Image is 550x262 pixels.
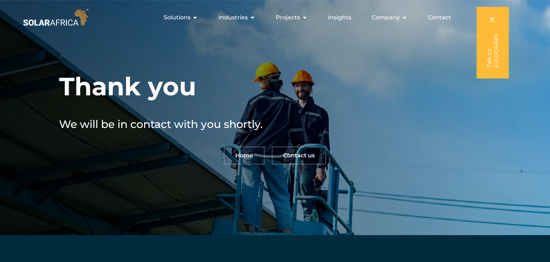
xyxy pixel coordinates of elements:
[224,147,265,165] a: Home
[90,10,457,25] nav: Menu
[276,13,300,22] span: Projects
[428,13,451,22] a: Contact
[164,13,190,22] span: Solutions
[235,153,253,158] span: Home
[328,13,351,22] a: Insights
[218,13,248,22] span: Industries
[272,147,326,165] a: Contact us
[59,116,281,132] h5: We will be in contact with you shortly.
[283,153,315,158] span: Contact us
[90,10,457,25] div: Menu Toggle
[59,71,196,102] h1: Thank you
[372,13,400,22] span: Company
